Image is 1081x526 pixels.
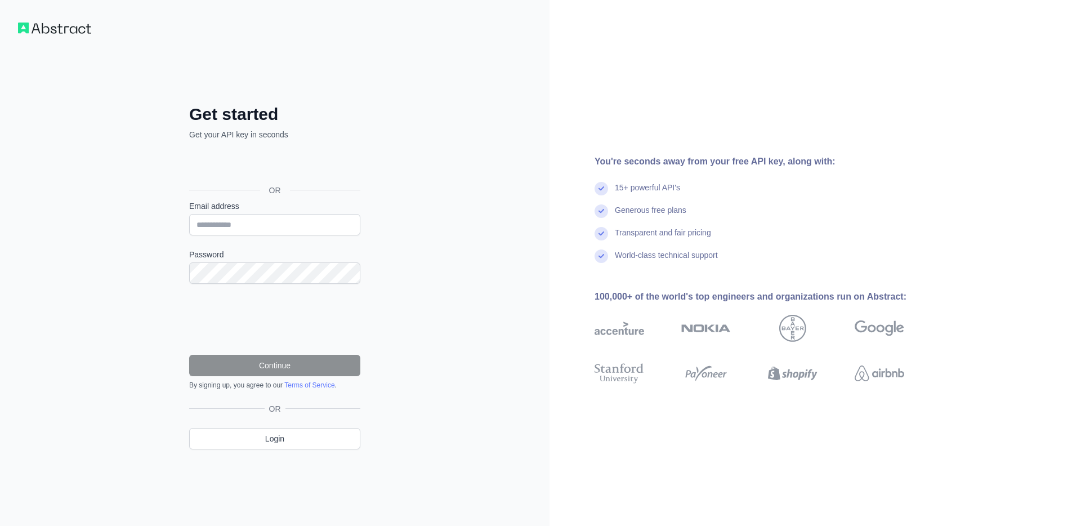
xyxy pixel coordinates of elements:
label: Password [189,249,360,260]
img: check mark [595,204,608,218]
div: Войти с аккаунтом Google (откроется в новой вкладке) [189,153,358,177]
img: payoneer [681,361,731,386]
img: check mark [595,182,608,195]
a: Login [189,428,360,449]
img: stanford university [595,361,644,386]
img: check mark [595,249,608,263]
img: nokia [681,315,731,342]
img: google [855,315,904,342]
h2: Get started [189,104,360,124]
iframe: Кнопка "Войти с аккаунтом Google" [184,153,364,177]
img: accenture [595,315,644,342]
div: World-class technical support [615,249,718,272]
div: By signing up, you agree to our . [189,381,360,390]
span: OR [265,403,285,414]
img: shopify [768,361,818,386]
button: Continue [189,355,360,376]
div: 15+ powerful API's [615,182,680,204]
div: You're seconds away from your free API key, along with: [595,155,940,168]
p: Get your API key in seconds [189,129,360,140]
img: bayer [779,315,806,342]
div: 100,000+ of the world's top engineers and organizations run on Abstract: [595,290,940,304]
div: Transparent and fair pricing [615,227,711,249]
img: airbnb [855,361,904,386]
a: Terms of Service [284,381,334,389]
img: Workflow [18,23,91,34]
span: OR [260,185,290,196]
label: Email address [189,200,360,212]
img: check mark [595,227,608,240]
div: Generous free plans [615,204,686,227]
iframe: reCAPTCHA [189,297,360,341]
